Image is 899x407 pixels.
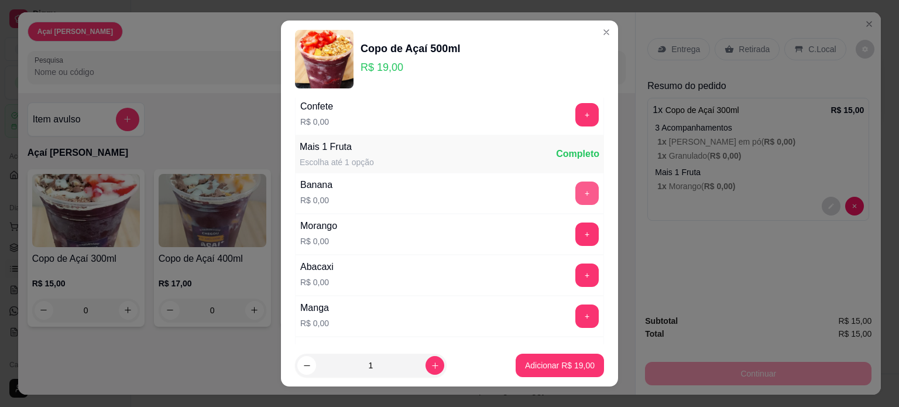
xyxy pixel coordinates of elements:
p: R$ 0,00 [300,235,337,247]
button: add [575,223,599,246]
button: Adicionar R$ 19,00 [516,354,604,377]
div: Mais 1 Fruta [300,140,374,154]
button: add [575,305,599,328]
p: R$ 19,00 [361,59,460,76]
div: Uva [300,342,329,356]
p: R$ 0,00 [300,317,329,329]
button: decrease-product-quantity [297,356,316,375]
button: Close [597,23,616,42]
div: Confete [300,100,333,114]
div: Escolha até 1 opção [300,156,374,168]
div: Copo de Açaí 500ml [361,40,460,57]
div: Morango [300,219,337,233]
p: R$ 0,00 [300,276,334,288]
button: add [575,103,599,126]
p: R$ 0,00 [300,194,332,206]
div: Completo [556,147,599,161]
p: R$ 0,00 [300,116,333,128]
p: Adicionar R$ 19,00 [525,360,595,371]
div: Abacaxi [300,260,334,274]
button: increase-product-quantity [426,356,444,375]
div: Manga [300,301,329,315]
img: product-image [295,30,354,88]
button: add [575,264,599,287]
button: add [575,182,599,205]
div: Banana [300,178,332,192]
